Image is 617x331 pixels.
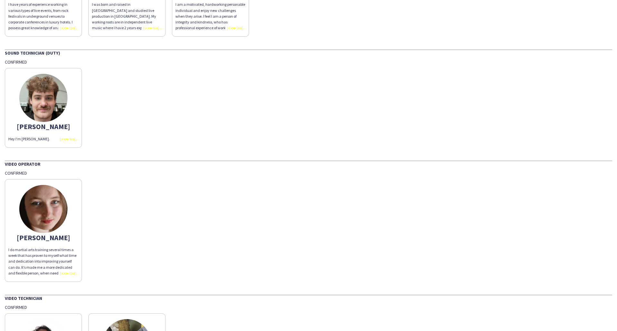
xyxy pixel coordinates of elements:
[5,295,612,301] div: Video Technician
[5,59,612,65] div: Confirmed
[8,247,78,276] div: I do martial arts training several times a week that has proven to myself what time and dedicatio...
[8,136,78,142] div: Hey I'm [PERSON_NAME].
[175,2,246,31] div: I am a motivated, hardworking personable individual and enjoy new challenges when they arise. I f...
[5,304,612,310] div: Confirmed
[19,185,67,233] img: thumb-65a6653f031da.jpg
[5,49,612,56] div: Sound Technician (Duty)
[92,2,162,31] div: I was born and raised in [GEOGRAPHIC_DATA] and studied live production in [GEOGRAPHIC_DATA]. My w...
[5,161,612,167] div: Video Operator
[8,2,78,31] div: I have years of experience working in various types of live events, from rock festivals in underg...
[5,170,612,176] div: Confirmed
[19,74,67,122] img: thumb-683582dca34c9.jpeg
[8,124,78,129] div: [PERSON_NAME]
[8,235,78,240] div: [PERSON_NAME]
